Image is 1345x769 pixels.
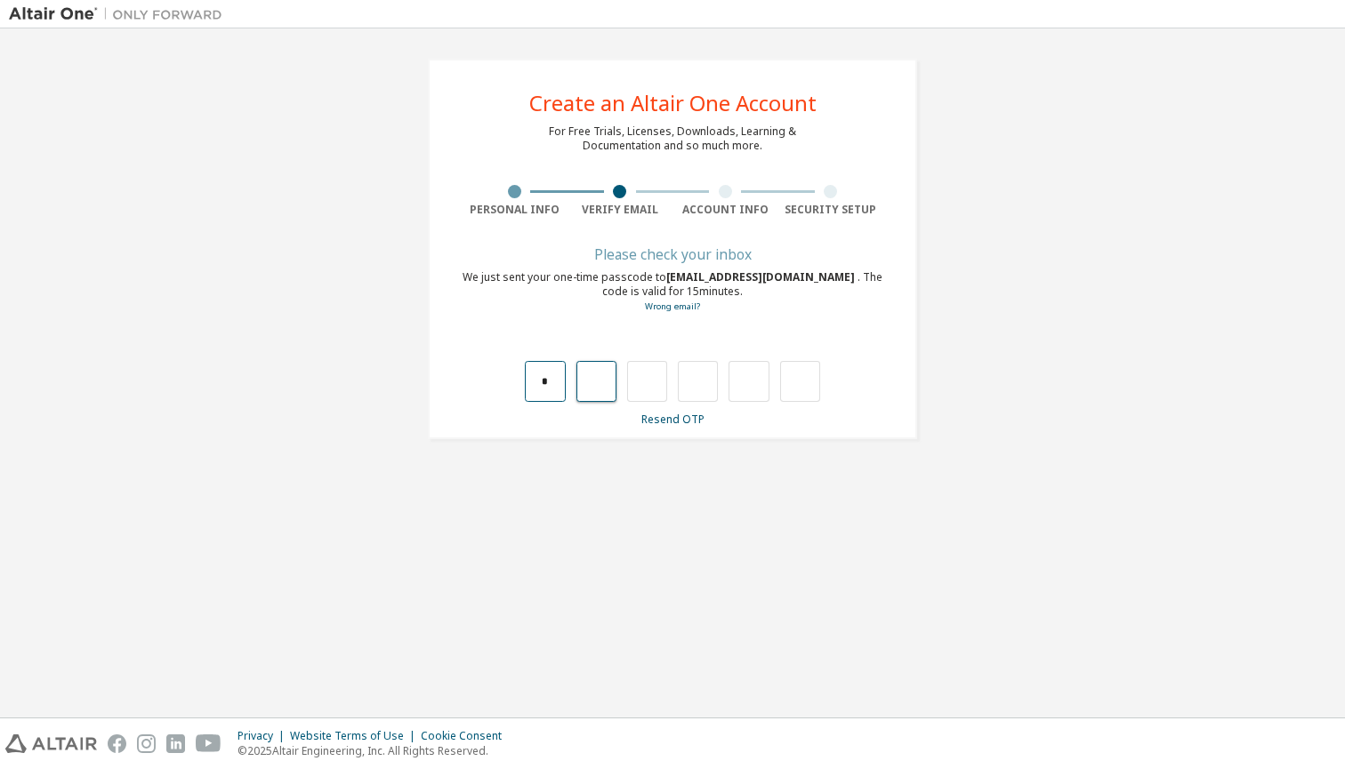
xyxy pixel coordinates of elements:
[778,203,884,217] div: Security Setup
[108,734,126,753] img: facebook.svg
[166,734,185,753] img: linkedin.svg
[421,729,512,743] div: Cookie Consent
[238,743,512,758] p: © 2025 Altair Engineering, Inc. All Rights Reserved.
[568,203,673,217] div: Verify Email
[5,734,97,753] img: altair_logo.svg
[290,729,421,743] div: Website Terms of Use
[645,300,700,312] a: Go back to the registration form
[137,734,156,753] img: instagram.svg
[238,729,290,743] div: Privacy
[196,734,221,753] img: youtube.svg
[9,5,231,23] img: Altair One
[462,249,883,260] div: Please check your inbox
[549,124,796,153] div: For Free Trials, Licenses, Downloads, Learning & Documentation and so much more.
[529,92,817,114] div: Create an Altair One Account
[462,270,883,314] div: We just sent your one-time passcode to . The code is valid for 15 minutes.
[641,412,705,427] a: Resend OTP
[462,203,568,217] div: Personal Info
[672,203,778,217] div: Account Info
[666,269,858,284] span: [EMAIL_ADDRESS][DOMAIN_NAME]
